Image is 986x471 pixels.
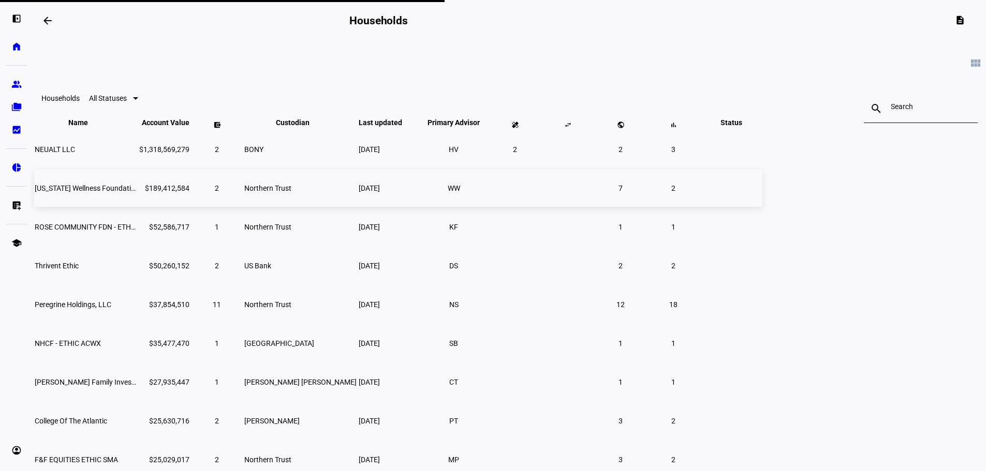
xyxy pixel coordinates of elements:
td: $1,318,569,279 [139,130,190,168]
li: DS [445,256,463,275]
td: $27,935,447 [139,363,190,401]
span: [DATE] [359,145,380,154]
eth-mat-symbol: home [11,41,22,52]
a: bid_landscape [6,119,27,140]
span: ROSE COMMUNITY FDN - ETHIC [35,223,138,231]
mat-icon: description [955,15,965,25]
span: 2 [215,262,219,270]
li: PT [445,412,463,430]
a: home [6,36,27,57]
span: 2 [215,455,219,464]
span: 3 [671,145,675,154]
span: 11 [213,300,221,309]
li: MP [445,450,463,469]
li: KF [445,218,463,236]
a: pie_chart [6,157,27,178]
span: 3 [619,417,623,425]
span: California Wellness Foundation [35,184,139,192]
span: 2 [671,184,675,192]
span: [DATE] [359,262,380,270]
span: [DATE] [359,339,380,347]
span: Peregrine Holdings, LLC [35,300,111,309]
li: WW [445,179,463,197]
h2: Households [349,14,408,27]
a: folder_copy [6,97,27,117]
span: 1 [215,223,219,231]
span: 2 [671,417,675,425]
eth-mat-symbol: left_panel_open [11,13,22,24]
span: 1 [215,378,219,386]
td: $189,412,584 [139,169,190,207]
span: 3 [619,455,623,464]
span: [DATE] [359,417,380,425]
eth-mat-symbol: list_alt_add [11,200,22,210]
span: Primary Advisor [420,118,488,127]
span: Northern Trust [244,300,291,309]
span: 1 [619,339,623,347]
td: $52,586,717 [139,208,190,246]
eth-mat-symbol: group [11,79,22,89]
span: [GEOGRAPHIC_DATA] [244,339,314,347]
span: 7 [619,184,623,192]
span: NHCF - ETHIC ACWX [35,339,101,347]
span: BONY [244,145,263,154]
span: Status [713,118,750,127]
span: 18 [669,300,678,309]
span: [DATE] [359,455,380,464]
span: Broz Family Investments (BFI) [35,378,172,386]
span: [DATE] [359,223,380,231]
span: 2 [215,184,219,192]
span: All Statuses [89,94,127,102]
mat-icon: arrow_backwards [41,14,54,27]
span: Northern Trust [244,184,291,192]
span: 1 [215,339,219,347]
span: 2 [671,455,675,464]
span: [PERSON_NAME] [PERSON_NAME] [244,378,357,386]
td: $25,630,716 [139,402,190,439]
span: Thrivent Ethic [35,262,79,270]
td: $37,854,510 [139,285,190,323]
span: 2 [619,145,623,154]
a: group [6,74,27,95]
td: $50,260,152 [139,247,190,284]
span: [PERSON_NAME] [244,417,300,425]
span: NEUALT LLC [35,145,75,154]
span: 2 [215,145,219,154]
eth-mat-symbol: pie_chart [11,162,22,173]
span: Northern Trust [244,223,291,231]
span: College Of The Atlantic [35,417,107,425]
span: 1 [619,378,623,386]
mat-icon: search [864,102,889,115]
input: Search [891,102,951,111]
span: Northern Trust [244,455,291,464]
span: Account Value [142,118,189,127]
eth-mat-symbol: folder_copy [11,102,22,112]
span: US Bank [244,262,271,270]
span: 1 [671,223,675,231]
span: [DATE] [359,300,380,309]
eth-mat-symbol: account_circle [11,445,22,455]
span: F&F EQUITIES ETHIC SMA [35,455,118,464]
li: HV [445,140,463,159]
eth-mat-symbol: school [11,238,22,248]
li: SB [445,334,463,353]
span: Last updated [359,118,418,127]
span: Name [68,118,104,127]
span: [DATE] [359,378,380,386]
td: $35,477,470 [139,324,190,362]
span: Custodian [276,118,325,127]
eth-data-table-title: Households [41,94,80,102]
span: 2 [215,417,219,425]
span: 1 [671,378,675,386]
mat-icon: view_module [969,57,982,69]
span: 2 [619,262,623,270]
span: 12 [616,300,625,309]
li: NS [445,295,463,314]
li: CT [445,373,463,391]
span: 2 [671,262,675,270]
eth-mat-symbol: bid_landscape [11,125,22,135]
span: [DATE] [359,184,380,192]
span: 2 [513,145,517,154]
span: 1 [671,339,675,347]
span: 1 [619,223,623,231]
